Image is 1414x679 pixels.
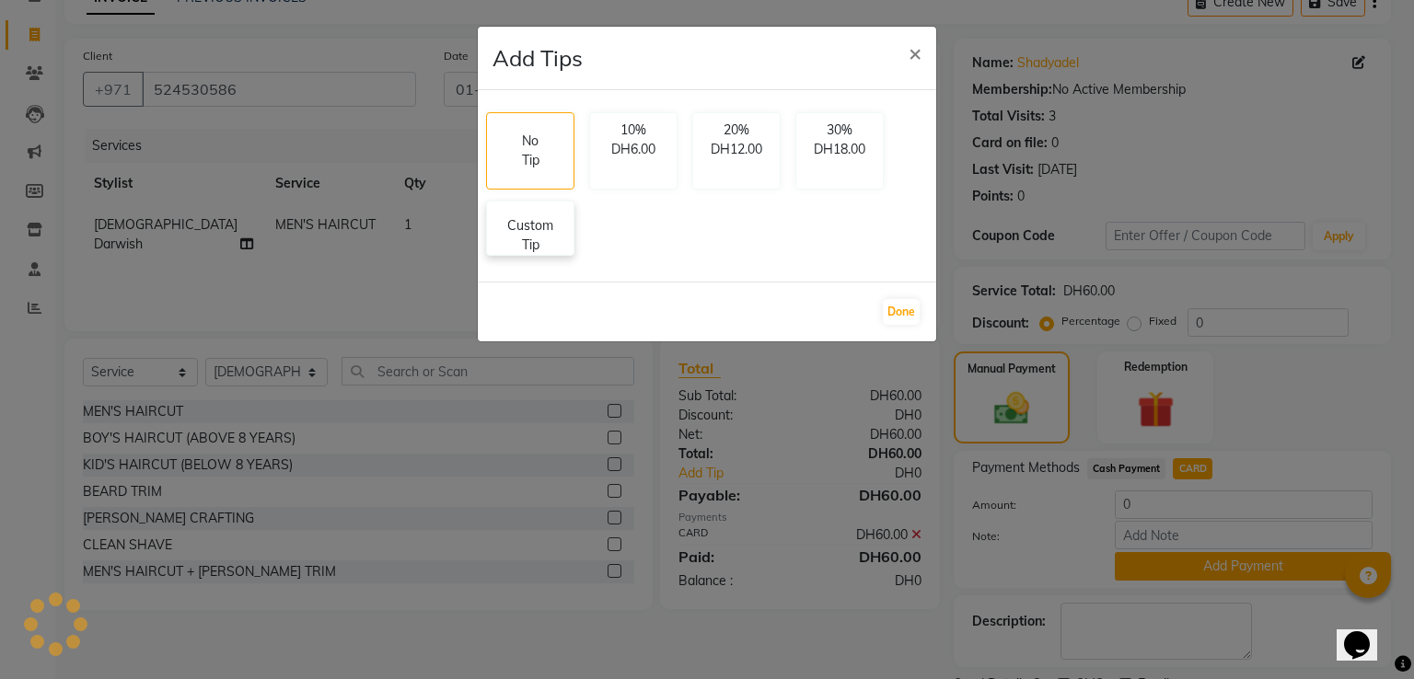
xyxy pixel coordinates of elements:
[601,140,666,159] p: DH6.00
[883,299,920,325] button: Done
[807,121,872,140] p: 30%
[516,132,544,170] p: No Tip
[807,140,872,159] p: DH18.00
[601,121,666,140] p: 10%
[909,39,921,66] span: ×
[1337,605,1396,661] iframe: chat widget
[498,216,562,255] p: Custom Tip
[704,121,769,140] p: 20%
[493,41,583,75] h4: Add Tips
[704,140,769,159] p: DH12.00
[894,27,936,78] button: Close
